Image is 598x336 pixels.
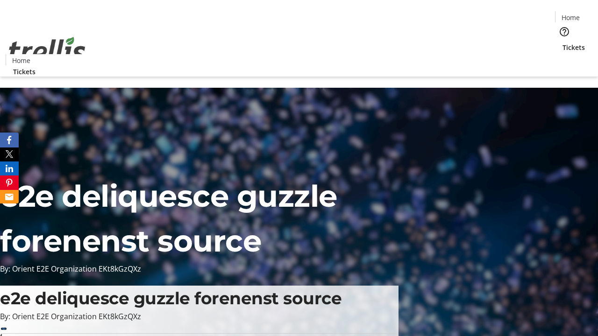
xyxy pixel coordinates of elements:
[555,52,574,71] button: Cart
[555,22,574,41] button: Help
[555,13,585,22] a: Home
[562,13,580,22] span: Home
[6,27,89,73] img: Orient E2E Organization EKt8kGzQXz's Logo
[562,42,585,52] span: Tickets
[13,67,36,77] span: Tickets
[6,56,36,65] a: Home
[12,56,30,65] span: Home
[6,67,43,77] a: Tickets
[555,42,592,52] a: Tickets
